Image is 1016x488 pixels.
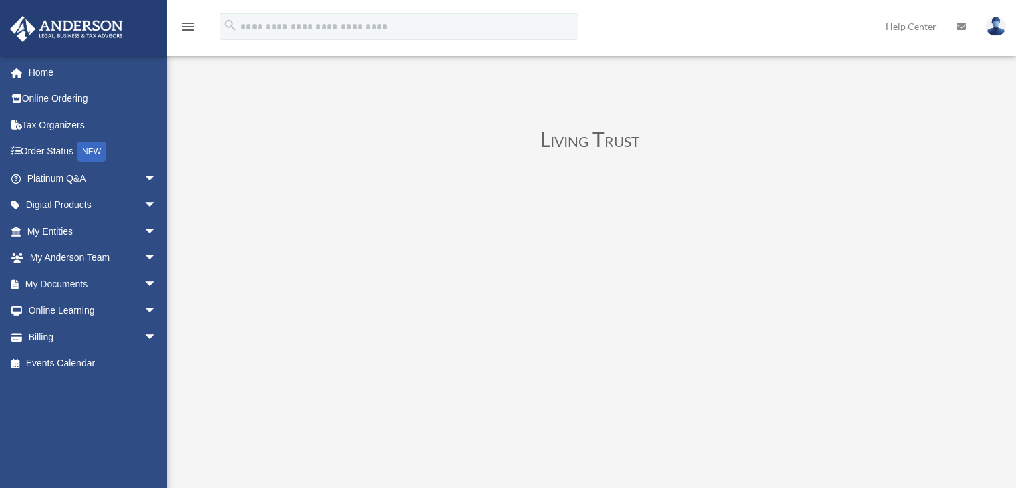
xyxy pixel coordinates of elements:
img: Anderson Advisors Platinum Portal [6,16,127,42]
a: Platinum Q&Aarrow_drop_down [9,165,177,192]
a: My Entitiesarrow_drop_down [9,218,177,245]
a: Home [9,59,177,86]
span: arrow_drop_down [144,297,170,325]
span: arrow_drop_down [144,218,170,245]
a: Online Ordering [9,86,177,112]
a: Tax Organizers [9,112,177,138]
a: Online Learningarrow_drop_down [9,297,177,324]
span: arrow_drop_down [144,245,170,272]
div: NEW [77,142,106,162]
i: search [223,18,238,33]
a: Order StatusNEW [9,138,177,166]
a: My Documentsarrow_drop_down [9,271,177,297]
h3: Living Trust [229,129,951,156]
i: menu [180,19,196,35]
a: Digital Productsarrow_drop_down [9,192,177,219]
img: User Pic [986,17,1006,36]
span: arrow_drop_down [144,271,170,298]
span: arrow_drop_down [144,165,170,193]
a: menu [180,23,196,35]
span: arrow_drop_down [144,324,170,351]
a: My Anderson Teamarrow_drop_down [9,245,177,271]
a: Events Calendar [9,350,177,377]
span: arrow_drop_down [144,192,170,219]
a: Billingarrow_drop_down [9,324,177,350]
